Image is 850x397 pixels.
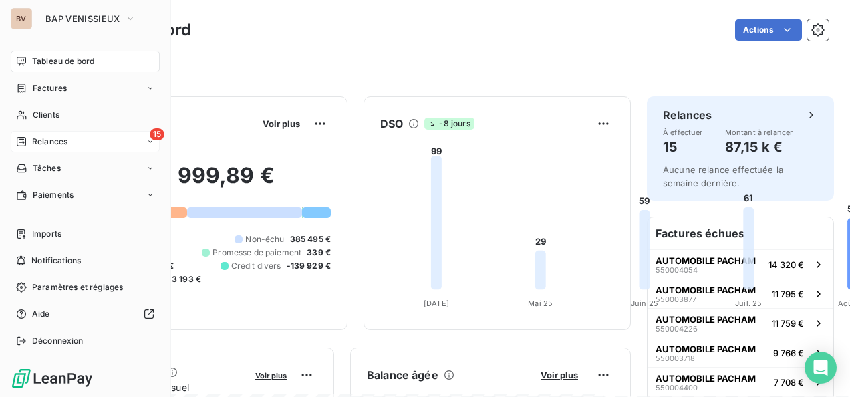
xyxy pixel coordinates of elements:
[805,352,837,384] div: Open Intercom Messenger
[11,158,160,179] a: Tâches
[32,228,61,240] span: Imports
[255,371,287,380] span: Voir plus
[725,128,793,136] span: Montant à relancer
[11,223,160,245] a: Imports
[772,318,804,329] span: 11 759 €
[631,299,658,308] tspan: Juin 25
[32,281,123,293] span: Paramètres et réglages
[263,118,300,129] span: Voir plus
[656,384,698,392] span: 550004400
[774,377,804,388] span: 7 708 €
[424,299,449,308] tspan: [DATE]
[541,370,578,380] span: Voir plus
[32,55,94,68] span: Tableau de bord
[168,273,201,285] span: -3 193 €
[11,8,32,29] div: BV
[11,51,160,72] a: Tableau de bord
[11,277,160,298] a: Paramètres et réglages
[380,116,403,132] h6: DSO
[11,131,160,152] a: 15Relances
[528,299,553,308] tspan: Mai 25
[11,78,160,99] a: Factures
[32,308,50,320] span: Aide
[307,247,331,259] span: 339 €
[11,184,160,206] a: Paiements
[648,367,833,396] button: AUTOMOBILE PACHAM5500044007 708 €
[33,109,59,121] span: Clients
[32,335,84,347] span: Déconnexion
[32,136,67,148] span: Relances
[11,368,94,389] img: Logo LeanPay
[33,189,74,201] span: Paiements
[45,13,120,24] span: BAP VENISSIEUX
[76,162,331,203] h2: 567 999,89 €
[537,369,582,381] button: Voir plus
[33,162,61,174] span: Tâches
[31,255,81,267] span: Notifications
[656,373,756,384] span: AUTOMOBILE PACHAM
[663,128,703,136] span: À effectuer
[656,314,756,325] span: AUTOMOBILE PACHAM
[290,233,331,245] span: 385 495 €
[11,303,160,325] a: Aide
[287,260,331,272] span: -139 929 €
[245,233,284,245] span: Non-échu
[251,369,291,381] button: Voir plus
[424,118,474,130] span: -8 jours
[656,325,698,333] span: 550004226
[663,107,712,123] h6: Relances
[259,118,304,130] button: Voir plus
[648,308,833,338] button: AUTOMOBILE PACHAM55000422611 759 €
[656,344,756,354] span: AUTOMOBILE PACHAM
[11,104,160,126] a: Clients
[367,367,438,383] h6: Balance âgée
[212,247,301,259] span: Promesse de paiement
[648,338,833,367] button: AUTOMOBILE PACHAM5500037189 766 €
[231,260,281,272] span: Crédit divers
[656,354,695,362] span: 550003718
[735,299,762,308] tspan: Juil. 25
[33,82,67,94] span: Factures
[773,348,804,358] span: 9 766 €
[150,128,164,140] span: 15
[735,19,802,41] button: Actions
